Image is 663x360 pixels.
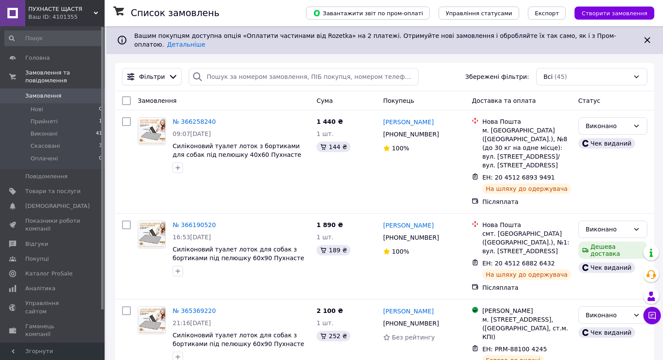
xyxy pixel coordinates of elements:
span: Відгуки [25,240,48,248]
div: м. [STREET_ADDRESS], ([GEOGRAPHIC_DATA], ст.м. КПІ) [482,315,571,341]
div: Виконано [586,121,629,131]
span: Товари та послуги [25,187,81,195]
a: Фото товару [138,306,166,334]
input: Пошук за номером замовлення, ПІБ покупця, номером телефону, Email, номером накладної [189,68,418,85]
span: Доставка та оплата [472,97,536,104]
span: Аналітика [25,285,55,292]
span: 3 [99,142,102,150]
span: Покупець [383,97,414,104]
div: Нова Пошта [482,221,571,229]
span: 100% [392,248,409,255]
span: 21:16[DATE] [173,319,211,326]
div: смт. [GEOGRAPHIC_DATA] ([GEOGRAPHIC_DATA].), №1: вул. [STREET_ADDRESS] [482,229,571,255]
span: (45) [554,73,567,80]
span: Силіконовий туалет лоток для собак з бортиками під пелюшку 60х90 Пухнасте Щастя, сірий,НОВИНКА [173,332,304,356]
span: Покупці [25,255,49,263]
div: [PERSON_NAME] [482,306,571,315]
div: 252 ₴ [316,331,350,341]
div: Ваш ID: 4101355 [28,13,105,21]
div: Післяплата [482,197,571,206]
div: Дешева доставка [578,241,647,259]
span: Статус [578,97,601,104]
a: [PERSON_NAME] [383,307,434,316]
div: [PHONE_NUMBER] [381,231,441,244]
span: Нові [31,105,43,113]
span: 1 шт. [316,130,333,137]
span: Управління статусами [445,10,512,17]
span: Прийняті [31,118,58,126]
a: Фото товару [138,117,166,145]
span: 1 шт. [316,234,333,241]
a: Силіконовий туалет лоток для собак з бортиками під пелюшку 60х90 Пухнасте Щастя, сірий,НОВИНКА [173,246,304,270]
a: Детальніше [167,41,205,48]
span: Вашим покупцям доступна опція «Оплатити частинами від Rozetka» на 2 платежі. Отримуйте нові замов... [134,32,616,48]
button: Створити замовлення [575,7,654,20]
span: Головна [25,54,50,62]
div: м. [GEOGRAPHIC_DATA] ([GEOGRAPHIC_DATA].), №8 (до 30 кг на одне місце): вул. [STREET_ADDRESS]/вул... [482,126,571,170]
span: Виконані [31,130,58,138]
a: Фото товару [138,221,166,248]
span: Замовлення [138,97,177,104]
span: Cума [316,97,333,104]
div: Чек виданий [578,138,635,149]
span: 1 890 ₴ [316,221,343,228]
div: Чек виданий [578,327,635,338]
a: Створити замовлення [566,9,654,16]
span: ЕН: 20 4512 6893 9491 [482,174,555,181]
span: Створити замовлення [581,10,647,17]
a: [PERSON_NAME] [383,221,434,230]
span: Управління сайтом [25,299,81,315]
span: 1 шт. [316,319,333,326]
span: Скасовані [31,142,60,150]
div: На шляху до одержувача [482,183,571,194]
button: Чат з покупцем [643,307,661,324]
span: 0 [99,155,102,163]
span: 0 [99,105,102,113]
a: Силіконовий туалет лоток з бортиками для собак під пелюшку 40х60 Пухнасте Щастя, сірий, НОВИНКА [173,143,301,167]
a: № 365369220 [173,307,216,314]
div: 189 ₴ [316,245,350,255]
span: Без рейтингу [392,334,435,341]
span: Оплачені [31,155,58,163]
span: Каталог ProSale [25,270,72,278]
a: № 366190520 [173,221,216,228]
span: ПУХНАСТЕ ЩАСТЯ [28,5,94,13]
h1: Список замовлень [131,8,219,18]
a: [PERSON_NAME] [383,118,434,126]
div: Виконано [586,310,629,320]
span: 1 [99,118,102,126]
span: 09:07[DATE] [173,130,211,137]
a: № 366258240 [173,118,216,125]
span: Замовлення [25,92,61,100]
span: 41 [96,130,102,138]
div: Нова Пошта [482,117,571,126]
span: 16:53[DATE] [173,234,211,241]
button: Експорт [528,7,566,20]
span: Показники роботи компанії [25,217,81,233]
button: Управління статусами [439,7,519,20]
div: Післяплата [482,283,571,292]
button: Завантажити звіт по пром-оплаті [306,7,430,20]
span: Замовлення та повідомлення [25,69,105,85]
div: На шляху до одержувача [482,269,571,280]
span: Збережені фільтри: [465,72,529,81]
span: Фільтри [139,72,165,81]
span: ЕН: PRM-88100 4245 [482,346,547,353]
div: Виконано [586,224,629,234]
div: [PHONE_NUMBER] [381,317,441,329]
div: Чек виданий [578,262,635,273]
span: [DEMOGRAPHIC_DATA] [25,202,90,210]
img: Фото товару [138,307,165,334]
input: Пошук [4,31,103,46]
img: Фото товару [138,221,165,248]
span: 2 100 ₴ [316,307,343,314]
div: 144 ₴ [316,142,350,152]
span: Гаманець компанії [25,323,81,338]
span: Експорт [535,10,559,17]
span: Завантажити звіт по пром-оплаті [313,9,423,17]
span: Всі [544,72,553,81]
span: Повідомлення [25,173,68,180]
img: Фото товару [138,118,165,145]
